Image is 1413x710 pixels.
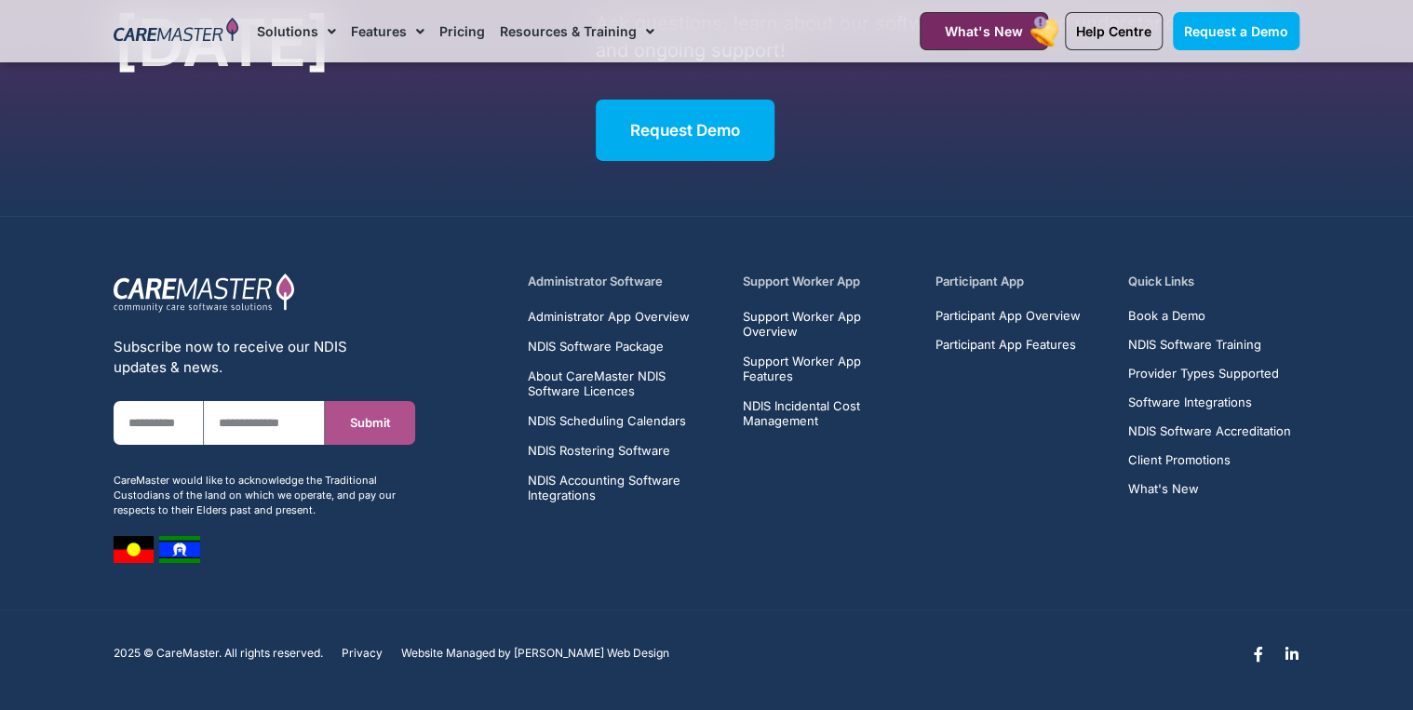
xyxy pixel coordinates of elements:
h5: Quick Links [1128,273,1299,290]
span: Request Demo [630,121,740,140]
a: NDIS Incidental Cost Management [742,398,913,428]
a: NDIS Software Accreditation [1128,424,1291,438]
a: Request Demo [596,100,774,161]
img: CareMaster Logo Part [114,273,295,314]
span: NDIS Scheduling Calendars [528,413,686,428]
span: Book a Demo [1128,309,1205,323]
span: Participant App Features [935,338,1076,352]
span: Request a Demo [1184,23,1288,39]
a: About CareMaster NDIS Software Licences [528,368,720,398]
span: What's New [1128,482,1199,496]
div: Subscribe now to receive our NDIS updates & news. [114,337,415,378]
h5: Support Worker App [742,273,913,290]
a: NDIS Rostering Software [528,443,720,458]
a: NDIS Accounting Software Integrations [528,473,720,502]
h5: Administrator Software [528,273,720,290]
a: [PERSON_NAME] Web Design [514,647,669,660]
a: What's New [1128,482,1291,496]
img: CareMaster Logo [114,18,239,46]
a: Help Centre [1065,12,1163,50]
form: New Form [114,401,415,463]
span: NDIS Rostering Software [528,443,670,458]
span: NDIS Software Package [528,339,664,354]
button: Submit [325,401,415,445]
span: Administrator App Overview [528,309,690,324]
p: 2025 © CareMaster. All rights reserved. [114,647,323,660]
img: image 7 [114,536,154,563]
a: Book a Demo [1128,309,1291,323]
a: Client Promotions [1128,453,1291,467]
span: Website Managed by [401,647,511,660]
span: NDIS Software Training [1128,338,1261,352]
h5: Participant App [935,273,1107,290]
span: Software Integrations [1128,395,1252,409]
a: Administrator App Overview [528,309,720,324]
span: Client Promotions [1128,453,1231,467]
a: Software Integrations [1128,395,1291,409]
a: Participant App Features [935,338,1081,352]
a: Support Worker App Overview [742,309,913,339]
a: NDIS Scheduling Calendars [528,413,720,428]
a: What's New [920,12,1048,50]
a: Provider Types Supported [1128,367,1291,381]
span: Help Centre [1076,23,1151,39]
a: Privacy [342,647,383,660]
a: Participant App Overview [935,309,1081,323]
a: NDIS Software Training [1128,338,1291,352]
span: Submit [349,416,390,430]
span: Provider Types Supported [1128,367,1279,381]
span: What's New [945,23,1023,39]
a: NDIS Software Package [528,339,720,354]
a: Request a Demo [1173,12,1299,50]
img: image 8 [159,536,200,563]
a: Support Worker App Features [742,354,913,383]
div: CareMaster would like to acknowledge the Traditional Custodians of the land on which we operate, ... [114,473,415,517]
